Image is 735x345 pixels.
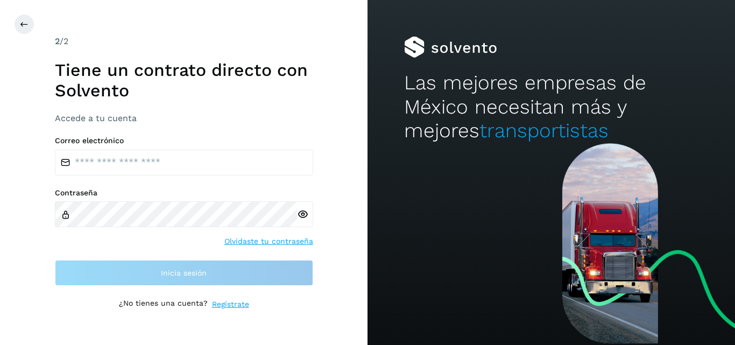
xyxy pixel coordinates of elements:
[55,113,313,123] h3: Accede a tu cuenta
[404,71,698,143] h2: Las mejores empresas de México necesitan más y mejores
[55,35,313,48] div: /2
[55,36,60,46] span: 2
[119,299,208,310] p: ¿No tienes una cuenta?
[224,236,313,247] a: Olvidaste tu contraseña
[212,299,249,310] a: Regístrate
[55,260,313,286] button: Inicia sesión
[55,60,313,101] h1: Tiene un contrato directo con Solvento
[55,188,313,198] label: Contraseña
[161,269,207,277] span: Inicia sesión
[55,136,313,145] label: Correo electrónico
[479,119,609,142] span: transportistas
